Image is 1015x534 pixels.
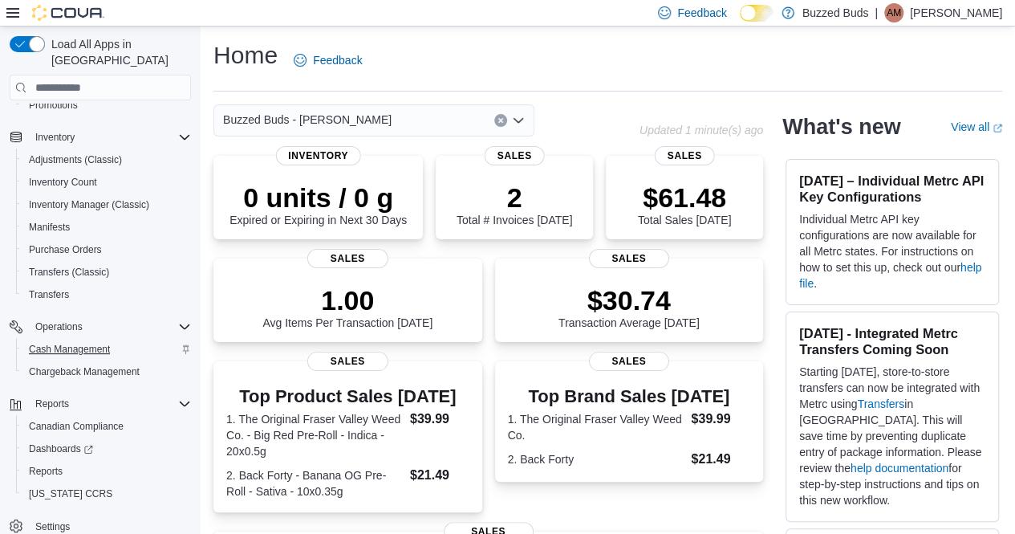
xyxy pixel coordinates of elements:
[226,411,404,459] dt: 1. The Original Fraser Valley Weed Co. - Big Red Pre-Roll - Indica - 20x0.5g
[29,394,191,414] span: Reports
[262,284,432,316] p: 1.00
[875,3,878,22] p: |
[457,181,572,226] div: Total # Invoices [DATE]
[740,5,773,22] input: Dark Mode
[16,283,197,306] button: Transfers
[558,284,700,316] p: $30.74
[512,114,525,127] button: Open list of options
[213,39,278,71] h1: Home
[22,340,116,359] a: Cash Management
[16,460,197,483] button: Reports
[639,124,763,137] p: Updated 1 minute(s) ago
[22,362,146,381] a: Chargeback Management
[29,128,81,147] button: Inventory
[29,394,75,414] button: Reports
[993,124,1002,133] svg: External link
[22,218,191,237] span: Manifests
[410,466,469,485] dd: $21.49
[3,316,197,338] button: Operations
[29,465,63,478] span: Reports
[29,128,191,147] span: Inventory
[35,320,83,333] span: Operations
[16,194,197,216] button: Inventory Manager (Classic)
[910,3,1002,22] p: [PERSON_NAME]
[35,131,75,144] span: Inventory
[229,181,407,214] p: 0 units / 0 g
[16,238,197,261] button: Purchase Orders
[677,5,726,21] span: Feedback
[45,36,191,68] span: Load All Apps in [GEOGRAPHIC_DATA]
[22,484,191,503] span: Washington CCRS
[307,249,388,268] span: Sales
[508,411,685,443] dt: 1. The Original Fraser Valley Weed Co.
[589,249,669,268] span: Sales
[29,153,122,166] span: Adjustments (Classic)
[16,94,197,116] button: Promotions
[22,362,191,381] span: Chargeback Management
[457,181,572,214] p: 2
[29,243,102,256] span: Purchase Orders
[29,317,191,336] span: Operations
[29,288,69,301] span: Transfers
[22,285,75,304] a: Transfers
[951,120,1002,133] a: View allExternal link
[485,146,545,165] span: Sales
[887,3,901,22] span: AM
[3,393,197,415] button: Reports
[22,462,191,481] span: Reports
[22,285,191,304] span: Transfers
[29,442,93,455] span: Dashboards
[22,263,116,282] a: Transfers (Classic)
[22,195,191,214] span: Inventory Manager (Classic)
[22,417,191,436] span: Canadian Compliance
[16,149,197,171] button: Adjustments (Classic)
[802,3,869,22] p: Buzzed Buds
[691,410,750,429] dd: $39.99
[22,484,119,503] a: [US_STATE] CCRS
[29,343,110,356] span: Cash Management
[884,3,903,22] div: Arial Maisonneuve
[655,146,715,165] span: Sales
[16,171,197,194] button: Inventory Count
[29,266,109,279] span: Transfers (Classic)
[589,352,669,371] span: Sales
[857,397,904,410] a: Transfers
[313,52,362,68] span: Feedback
[22,218,76,237] a: Manifests
[22,150,128,169] a: Adjustments (Classic)
[22,240,108,259] a: Purchase Orders
[16,438,197,460] a: Dashboards
[29,420,124,433] span: Canadian Compliance
[35,397,69,410] span: Reports
[508,387,751,406] h3: Top Brand Sales [DATE]
[29,99,78,112] span: Promotions
[22,150,191,169] span: Adjustments (Classic)
[22,462,69,481] a: Reports
[851,462,948,475] a: help documentation
[22,417,130,436] a: Canadian Compliance
[29,198,149,211] span: Inventory Manager (Classic)
[22,263,191,282] span: Transfers (Classic)
[32,5,104,21] img: Cova
[262,284,432,329] div: Avg Items Per Transaction [DATE]
[558,284,700,329] div: Transaction Average [DATE]
[226,387,469,406] h3: Top Product Sales [DATE]
[22,439,99,459] a: Dashboards
[799,173,985,205] h3: [DATE] – Individual Metrc API Key Configurations
[799,325,985,357] h3: [DATE] - Integrated Metrc Transfers Coming Soon
[29,317,89,336] button: Operations
[22,340,191,359] span: Cash Management
[799,364,985,508] p: Starting [DATE], store-to-store transfers can now be integrated with Metrc using in [GEOGRAPHIC_D...
[35,520,70,533] span: Settings
[307,352,388,371] span: Sales
[29,487,112,500] span: [US_STATE] CCRS
[782,114,900,140] h2: What's new
[799,211,985,291] p: Individual Metrc API key configurations are now available for all Metrc states. For instructions ...
[16,415,197,438] button: Canadian Compliance
[508,451,685,467] dt: 2. Back Forty
[29,365,140,378] span: Chargeback Management
[29,176,97,189] span: Inventory Count
[638,181,731,214] p: $61.48
[691,450,750,469] dd: $21.49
